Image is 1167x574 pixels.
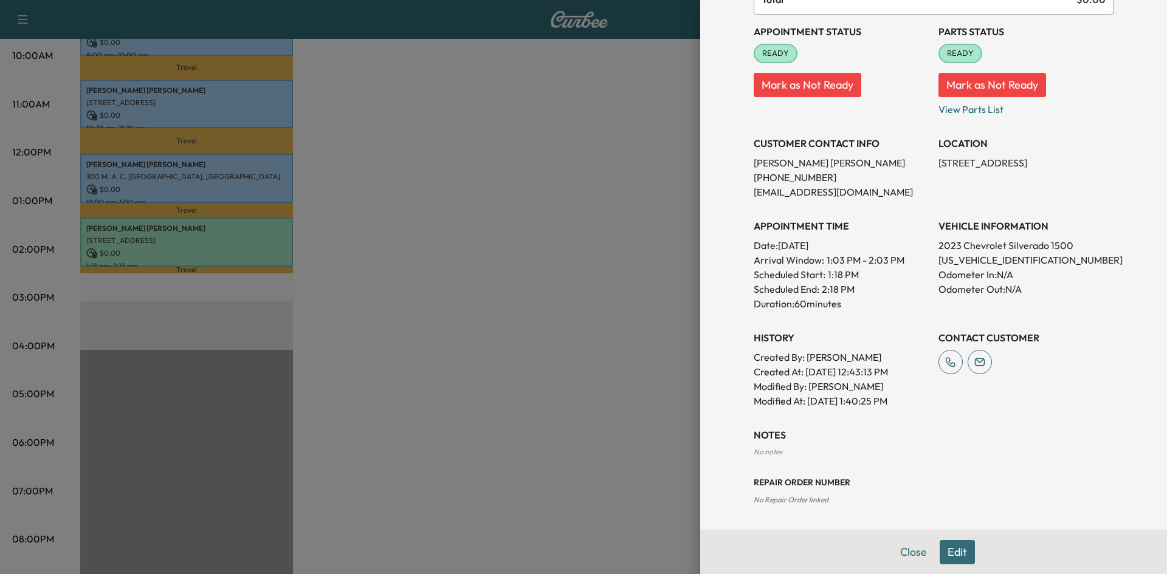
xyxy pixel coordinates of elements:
[754,428,1114,442] h3: NOTES
[754,170,929,185] p: [PHONE_NUMBER]
[754,253,929,267] p: Arrival Window:
[754,394,929,408] p: Modified At : [DATE] 1:40:25 PM
[754,364,929,379] p: Created At : [DATE] 12:43:13 PM
[754,185,929,199] p: [EMAIL_ADDRESS][DOMAIN_NAME]
[754,267,825,282] p: Scheduled Start:
[754,495,828,504] span: No Repair Order linked
[938,97,1114,117] p: View Parts List
[754,136,929,151] h3: CUSTOMER CONTACT INFO
[754,73,861,97] button: Mark as Not Ready
[754,379,929,394] p: Modified By : [PERSON_NAME]
[827,253,904,267] span: 1:03 PM - 2:03 PM
[892,540,935,564] button: Close
[754,350,929,364] p: Created By : [PERSON_NAME]
[938,330,1114,345] h3: CONTACT CUSTOMER
[822,282,855,296] p: 2:18 PM
[754,296,929,311] p: Duration: 60 minutes
[938,24,1114,39] h3: Parts Status
[755,47,796,60] span: READY
[754,476,1114,488] h3: Repair Order number
[938,73,1046,97] button: Mark as Not Ready
[938,253,1114,267] p: [US_VEHICLE_IDENTIFICATION_NUMBER]
[754,155,929,170] p: [PERSON_NAME] [PERSON_NAME]
[940,540,975,564] button: Edit
[754,238,929,253] p: Date: [DATE]
[938,136,1114,151] h3: LOCATION
[754,330,929,345] h3: History
[828,267,859,282] p: 1:18 PM
[938,282,1114,296] p: Odometer Out: N/A
[938,155,1114,170] p: [STREET_ADDRESS]
[754,24,929,39] h3: Appointment Status
[754,282,819,296] p: Scheduled End:
[754,447,1114,457] div: No notes
[754,219,929,233] h3: APPOINTMENT TIME
[938,219,1114,233] h3: VEHICLE INFORMATION
[938,238,1114,253] p: 2023 Chevrolet Silverado 1500
[938,267,1114,282] p: Odometer In: N/A
[940,47,981,60] span: READY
